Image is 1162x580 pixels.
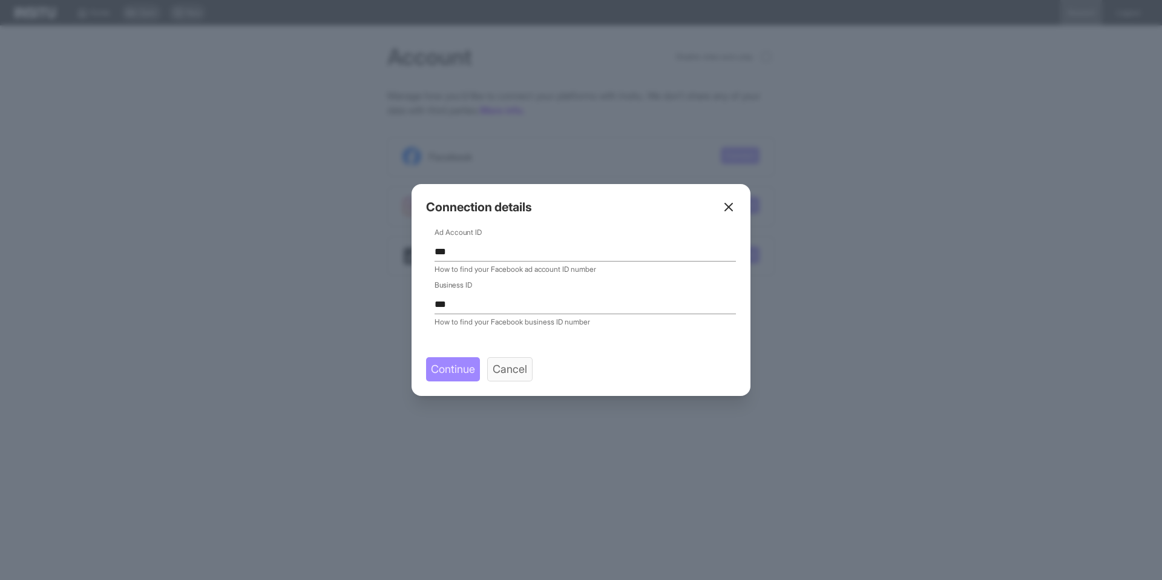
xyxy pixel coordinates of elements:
h2: Connection details [426,199,532,216]
label: Ad Account ID [435,227,482,237]
span: Cancel [493,361,527,378]
a: How to find your Facebook ad account ID number [435,265,596,274]
a: How to find your Facebook business ID number [435,317,590,326]
button: Cancel [487,357,533,381]
button: Continue [426,357,480,381]
span: Continue [431,361,475,378]
label: Business ID [435,280,472,290]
